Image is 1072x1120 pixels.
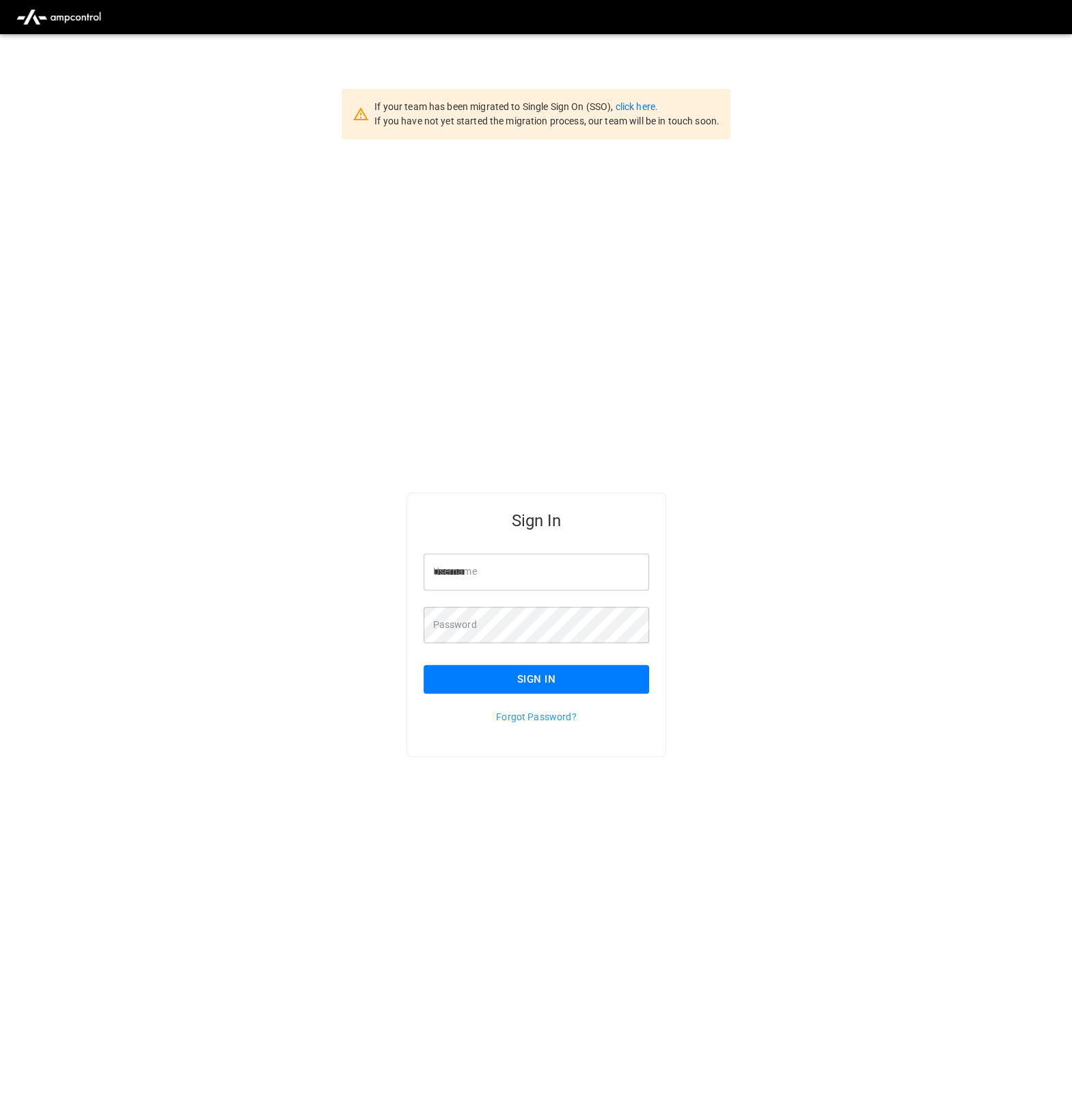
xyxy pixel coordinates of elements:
img: ampcontrol.io logo [11,4,107,30]
button: Sign In [424,665,650,694]
span: If your team has been migrated to Single Sign On (SSO), [374,101,615,112]
h5: Sign In [424,510,650,532]
a: click here. [615,101,657,112]
span: If you have not yet started the migration process, our team will be in touch soon. [374,115,719,126]
p: Forgot Password? [424,710,650,724]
